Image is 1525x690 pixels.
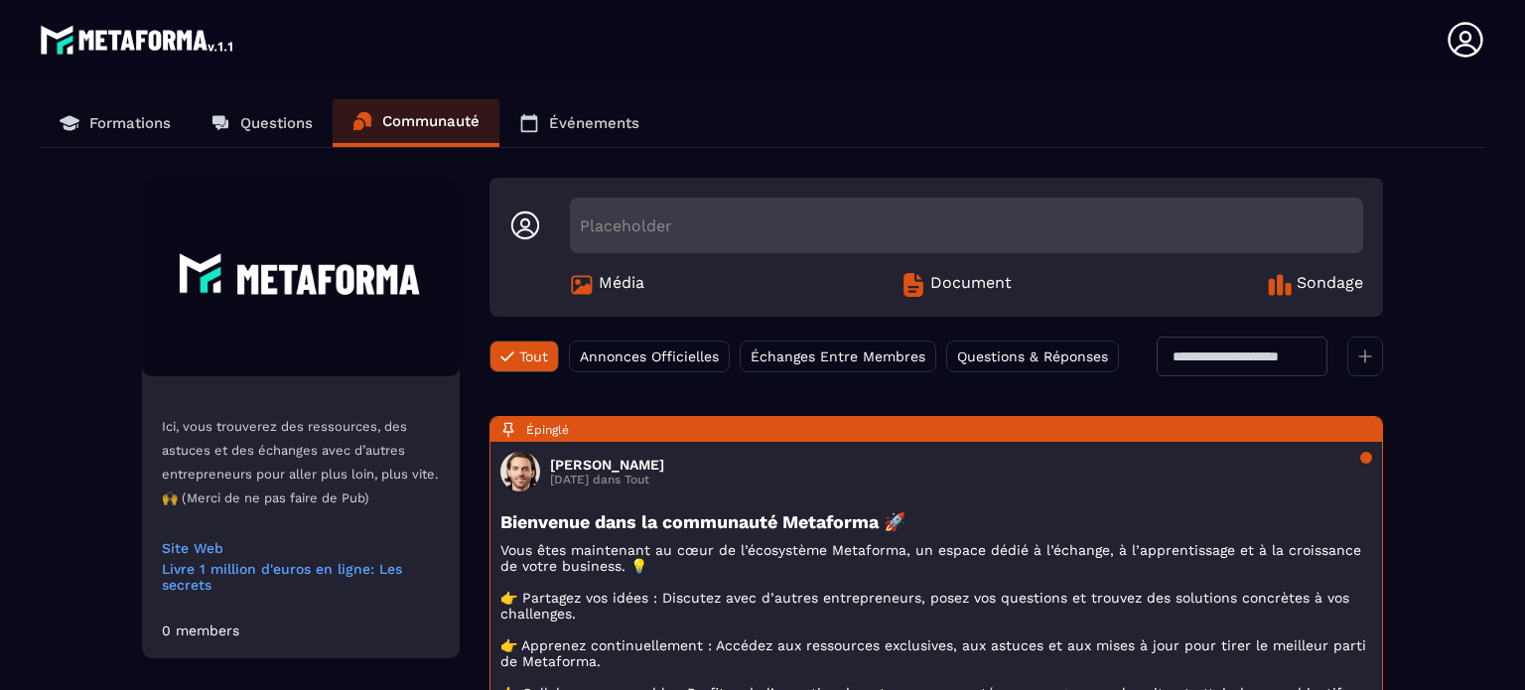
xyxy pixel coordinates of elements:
span: Document [930,273,1012,297]
span: Sondage [1297,273,1363,297]
a: Questions [191,99,333,147]
div: 0 members [162,622,239,638]
p: Questions [240,114,313,132]
a: Formations [40,99,191,147]
span: Annonces Officielles [580,348,719,364]
h3: [PERSON_NAME] [550,457,664,473]
p: [DATE] dans Tout [550,473,664,486]
h3: Bienvenue dans la communauté Metaforma 🚀 [500,511,1372,532]
p: Communauté [382,112,480,130]
span: Épinglé [526,423,569,437]
a: Site Web [162,540,440,556]
span: Tout [519,348,548,364]
img: Community background [142,178,460,376]
p: Événements [549,114,639,132]
p: Formations [89,114,171,132]
a: Communauté [333,99,499,147]
span: Média [599,273,644,297]
span: Échanges Entre Membres [751,348,925,364]
a: Événements [499,99,659,147]
a: Livre 1 million d'euros en ligne: Les secrets [162,561,440,593]
p: Ici, vous trouverez des ressources, des astuces et des échanges avec d’autres entrepreneurs pour ... [162,415,440,510]
span: Questions & Réponses [957,348,1108,364]
img: logo [40,20,236,60]
div: Placeholder [570,198,1363,253]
